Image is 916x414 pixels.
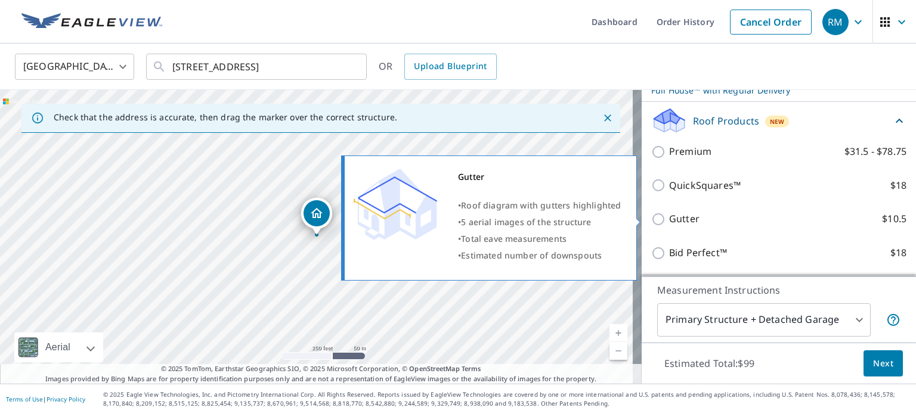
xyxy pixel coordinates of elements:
[657,283,900,297] p: Measurement Instructions
[770,117,785,126] span: New
[47,395,85,403] a: Privacy Policy
[458,214,621,231] div: •
[54,112,397,123] p: Check that the address is accurate, then drag the marker over the correct structure.
[461,216,591,228] span: 5 aerial images of the structure
[651,107,906,135] div: Roof ProductsNew
[458,197,621,214] div: •
[462,364,481,373] a: Terms
[42,332,74,362] div: Aerial
[669,178,741,193] p: QuickSquares™
[890,178,906,193] p: $18
[161,364,481,374] span: © 2025 TomTom, Earthstar Geographics SIO, © 2025 Microsoft Corporation, ©
[379,54,497,80] div: OR
[172,50,342,83] input: Search by address or latitude-longitude
[14,332,103,362] div: Aerial
[873,356,893,371] span: Next
[461,200,621,211] span: Roof diagram with gutters highlighted
[458,247,621,264] div: •
[657,303,871,337] div: Primary Structure + Detached Garage
[669,245,727,260] p: Bid Perfect™
[609,342,627,360] a: Current Level 17, Zoom Out
[15,50,134,83] div: [GEOGRAPHIC_DATA]
[458,231,621,247] div: •
[6,396,85,403] p: |
[600,110,615,126] button: Close
[414,59,487,74] span: Upload Blueprint
[458,169,621,185] div: Gutter
[693,114,759,128] p: Roof Products
[864,350,903,377] button: Next
[103,390,910,408] p: © 2025 Eagle View Technologies, Inc. and Pictometry International Corp. All Rights Reserved. Repo...
[669,144,711,159] p: Premium
[822,9,849,35] div: RM
[890,245,906,260] p: $18
[461,233,567,244] span: Total eave measurements
[409,364,459,373] a: OpenStreetMap
[730,10,812,35] a: Cancel Order
[404,54,496,80] a: Upload Blueprint
[886,313,900,327] span: Your report will include the primary structure and a detached garage if one exists.
[609,324,627,342] a: Current Level 17, Zoom In
[21,13,162,31] img: EV Logo
[301,198,332,235] div: Dropped pin, building 1, Residential property, 512 Fruit Farm Rd Royersford, PA 19468
[461,250,602,261] span: Estimated number of downspouts
[6,395,43,403] a: Terms of Use
[669,211,700,226] p: Gutter
[882,211,906,226] p: $10.5
[844,144,906,159] p: $31.5 - $78.75
[655,350,764,376] p: Estimated Total: $99
[354,169,437,240] img: Premium
[651,84,885,97] p: Full House™ with Regular Delivery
